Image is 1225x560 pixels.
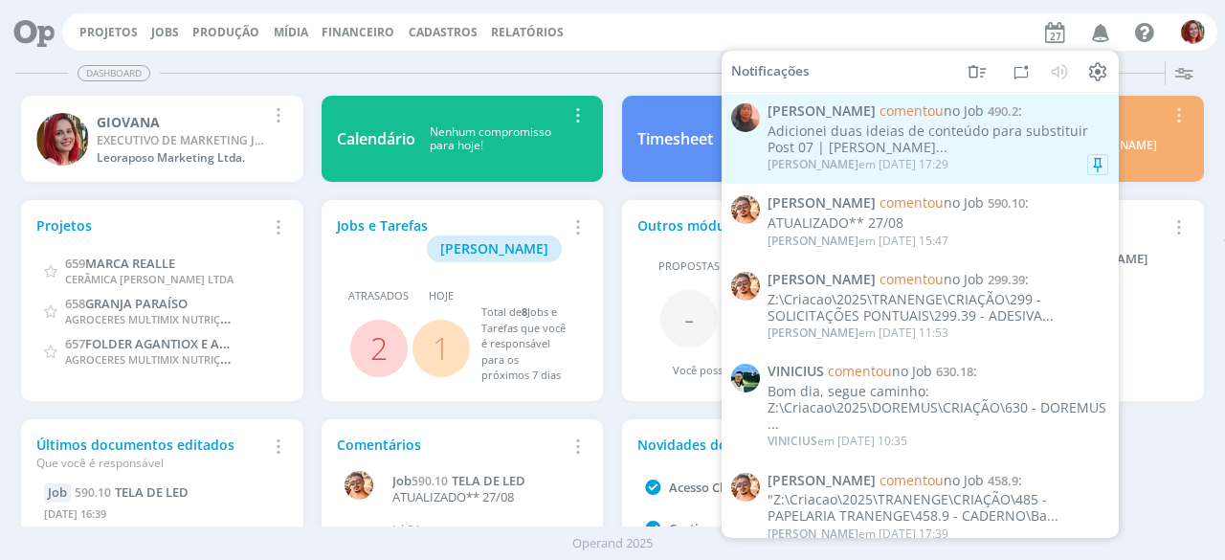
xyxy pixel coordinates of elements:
span: VINICIUS [768,433,817,449]
a: 657FOLDER AGANTIOX E AGANTIOX PET [65,334,298,352]
span: 458.9 [988,471,1018,488]
button: Jobs [145,25,185,40]
span: no Job [880,270,984,288]
button: Mídia [268,25,314,40]
a: 2 [370,327,388,369]
a: Mídia [274,24,308,40]
button: G [1180,15,1206,49]
img: V [731,195,760,224]
div: [DATE] 16:39 [44,503,279,530]
div: Comentários [337,435,566,455]
div: Outros módulos [637,215,866,235]
div: Z:\Criacao\2025\TRANENGE\CRIAÇÃO\299 - SOLICITAÇÕES PONTUAIS\299.39 - ADESIVA... [768,292,1108,325]
a: Produção [192,24,259,40]
span: no Job [828,362,932,380]
span: AGROCERES MULTIMIX NUTRIÇÃO ANIMAL LTDA. [65,349,310,368]
span: [PERSON_NAME] [768,195,876,212]
a: 658GRANJA PARAÍSO [65,294,188,312]
span: : [768,195,1108,212]
img: G [36,113,89,166]
span: 590.10 [75,484,111,501]
div: Novidades do Operand [637,435,866,455]
a: TimesheetNenhum apontamentorealizado hoje! [622,96,903,182]
span: 658 [65,295,85,312]
a: Projetos [79,24,138,40]
img: V [345,471,373,500]
div: Nenhum compromisso para hoje! [415,125,566,153]
span: há 2 horas [392,522,445,536]
span: : [768,364,1108,380]
div: Total de Jobs e Tarefas que você é responsável para os próximos 7 dias [481,304,568,384]
div: Bom dia, segue caminho: Z:\Criacao\2025\DOREMUS\CRIAÇÃO\630 - DOREMUS ... [768,384,1108,432]
span: [PERSON_NAME] [440,239,548,258]
div: EXECUTIVO DE MARKETING JUNIOR [97,132,265,149]
span: comentou [880,270,944,288]
button: Projetos [74,25,144,40]
div: Timesheet [637,127,713,150]
a: Relatórios [491,24,564,40]
span: comentou [828,362,892,380]
span: comentou [880,470,944,488]
img: V [731,472,760,501]
div: em [DATE] 10:35 [768,435,907,448]
a: Job590.10TELA DE LED [392,474,578,489]
span: Cadastros [409,24,478,40]
span: Atrasados [348,288,409,304]
span: [PERSON_NAME] [768,526,858,542]
span: TELA DE LED [115,483,189,501]
span: [PERSON_NAME] [768,325,858,341]
div: Calendário [337,127,415,150]
span: Dashboard [78,65,150,81]
span: - [684,298,694,339]
span: Notificações [731,63,810,79]
span: FOLDER AGANTIOX E AGANTIOX PET [85,334,298,352]
div: Que você é responsável [36,455,265,472]
button: Cadastros [403,25,483,40]
div: GIOVANA [97,112,265,132]
span: MARCA REALLE [85,255,175,272]
div: "Z:\Criacao\2025\TRANENGE\CRIAÇÃO\485 - PAPELARIA TRANENGE\458.9 - CADERNO\Ba... [768,492,1108,525]
img: G [1181,20,1205,44]
span: 590.10 [988,194,1025,212]
span: 590.10 [412,473,448,489]
div: Projetos [36,215,265,235]
span: : [768,103,1108,120]
span: 657 [65,335,85,352]
img: C [731,103,760,132]
div: em [DATE] 11:53 [768,326,948,340]
span: no Job [880,193,984,212]
a: GGIOVANAEXECUTIVO DE MARKETING JUNIORLeoraposo Marketing Ltda. [21,96,302,182]
div: Nenhum apontamento realizado hoje! [713,125,866,153]
p: ATUALIZADO** 27/08 [392,490,578,505]
button: Relatórios [485,25,569,40]
div: em [DATE] 17:29 [768,158,948,171]
span: : [768,272,1108,288]
span: [PERSON_NAME] [768,156,858,172]
div: Você possui documentos em atraso [673,363,853,379]
span: no Job [880,470,984,488]
div: Leoraposo Marketing Ltda. [97,149,265,167]
div: em [DATE] 17:39 [768,527,948,541]
span: CERÂMICA [PERSON_NAME] LTDA [65,272,234,286]
span: comentou [880,193,944,212]
a: 590.10TELA DE LED [75,483,189,501]
span: AGROCERES MULTIMIX NUTRIÇÃO ANIMAL LTDA. [65,309,310,327]
span: GRANJA PARAÍSO [85,295,188,312]
a: Jobs [151,24,179,40]
div: ATUALIZADO** 27/08 [768,215,1108,232]
span: 8 [522,304,527,319]
div: Job [44,483,71,503]
span: TELA DE LED [452,472,525,489]
span: 490.2 [988,102,1018,120]
button: Financeiro [316,25,400,40]
div: Últimos documentos editados [36,435,265,472]
div: Jobs e Tarefas [337,215,566,262]
img: V [731,364,760,392]
span: no Job [880,101,984,120]
span: [PERSON_NAME] [768,272,876,288]
span: Propostas [658,258,720,275]
span: : [768,472,1108,488]
div: Adicionei duas ideias de conteúdo para substituir Post 07 | [PERSON_NAME]... [768,123,1108,156]
a: Acesso Cliente no Operand :) [669,479,837,496]
span: comentou [880,101,944,120]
